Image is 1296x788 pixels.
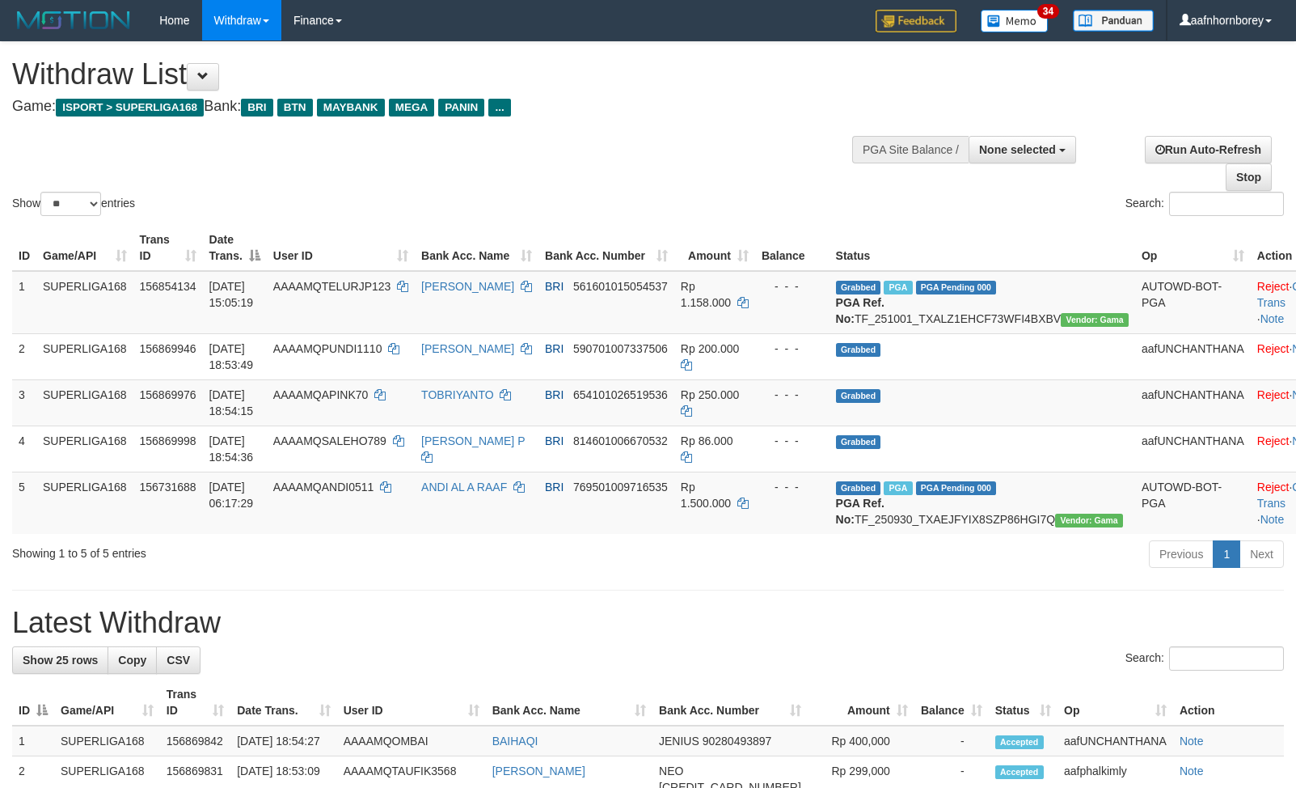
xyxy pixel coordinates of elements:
h1: Withdraw List [12,58,848,91]
span: 156731688 [140,481,196,494]
td: SUPERLIGA168 [36,379,133,426]
span: AAAAMQPUNDI1110 [273,342,382,355]
span: Grabbed [836,281,881,294]
td: 1 [12,726,54,756]
a: Copy [108,646,157,674]
th: Bank Acc. Name: activate to sort column ascending [415,225,538,271]
span: PGA Pending [916,481,997,495]
div: - - - [762,278,823,294]
a: Next [1239,540,1284,568]
td: aafUNCHANTHANA [1057,726,1173,756]
a: Note [1180,735,1204,748]
span: AAAAMQTELURJP123 [273,280,391,293]
a: 1 [1213,540,1240,568]
img: MOTION_logo.png [12,8,135,32]
span: CSV [167,654,190,667]
span: Rp 1.158.000 [681,280,731,309]
span: Grabbed [836,435,881,449]
span: 156869976 [140,388,196,401]
div: PGA Site Balance / [852,136,969,163]
span: [DATE] 18:53:49 [209,342,254,371]
span: Copy [118,654,146,667]
span: Copy 590701007337506 to clipboard [573,342,668,355]
div: - - - [762,479,823,495]
select: Showentries [40,192,101,216]
span: 156869946 [140,342,196,355]
td: SUPERLIGA168 [36,271,133,334]
th: Game/API: activate to sort column ascending [36,225,133,271]
span: ISPORT > SUPERLIGA168 [56,99,204,117]
span: MAYBANK [317,99,385,117]
td: - [914,726,989,756]
th: ID: activate to sort column descending [12,680,54,726]
input: Search: [1169,646,1284,671]
span: None selected [979,143,1056,156]
a: Note [1260,513,1285,526]
a: [PERSON_NAME] [421,280,514,293]
div: Showing 1 to 5 of 5 entries [12,539,528,561]
th: ID [12,225,36,271]
span: Grabbed [836,481,881,495]
div: - - - [762,341,823,357]
span: Rp 86.000 [681,434,733,447]
td: 4 [12,426,36,472]
td: SUPERLIGA168 [36,426,133,472]
span: MEGA [389,99,435,117]
span: Show 25 rows [23,654,98,667]
span: [DATE] 15:05:19 [209,280,254,309]
span: Marked by aafsengchandara [884,281,912,294]
a: Previous [1149,540,1214,568]
a: Note [1180,765,1204,777]
b: PGA Ref. No: [836,296,884,325]
span: [DATE] 18:54:15 [209,388,254,417]
td: 5 [12,472,36,534]
span: Copy 90280493897 to clipboard [703,735,772,748]
span: NEO [659,765,683,777]
a: ANDI AL A RAAF [421,481,507,494]
td: TF_251001_TXALZ1EHCF73WFI4BXBV [830,271,1135,334]
a: Stop [1226,163,1272,191]
button: None selected [969,136,1076,163]
span: BTN [277,99,313,117]
span: Copy 654101026519536 to clipboard [573,388,668,401]
span: Copy 561601015054537 to clipboard [573,280,668,293]
span: Grabbed [836,343,881,357]
th: Balance: activate to sort column ascending [914,680,989,726]
a: Reject [1257,481,1290,494]
a: CSV [156,646,201,674]
a: BAIHAQI [492,735,538,748]
span: Marked by aafromsomean [884,481,912,495]
th: User ID: activate to sort column ascending [337,680,486,726]
a: Show 25 rows [12,646,108,674]
th: Amount: activate to sort column ascending [674,225,755,271]
h4: Game: Bank: [12,99,848,115]
span: 156854134 [140,280,196,293]
a: Run Auto-Refresh [1145,136,1272,163]
th: Date Trans.: activate to sort column descending [203,225,267,271]
label: Search: [1125,192,1284,216]
span: BRI [545,434,564,447]
a: TOBRIYANTO [421,388,493,401]
span: [DATE] 06:17:29 [209,481,254,510]
span: Grabbed [836,389,881,403]
span: ... [488,99,510,117]
td: SUPERLIGA168 [54,726,160,756]
th: Trans ID: activate to sort column ascending [160,680,230,726]
span: BRI [241,99,272,117]
td: aafUNCHANTHANA [1135,333,1251,379]
td: 1 [12,271,36,334]
td: AUTOWD-BOT-PGA [1135,472,1251,534]
span: AAAAMQSALEHO789 [273,434,386,447]
span: BRI [545,481,564,494]
span: Rp 200.000 [681,342,739,355]
a: Reject [1257,280,1290,293]
td: AUTOWD-BOT-PGA [1135,271,1251,334]
a: Reject [1257,388,1290,401]
td: aafUNCHANTHANA [1135,426,1251,472]
span: BRI [545,342,564,355]
th: Op: activate to sort column ascending [1057,680,1173,726]
th: Bank Acc. Name: activate to sort column ascending [486,680,652,726]
th: Date Trans.: activate to sort column ascending [230,680,336,726]
b: PGA Ref. No: [836,497,884,526]
a: Reject [1257,342,1290,355]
